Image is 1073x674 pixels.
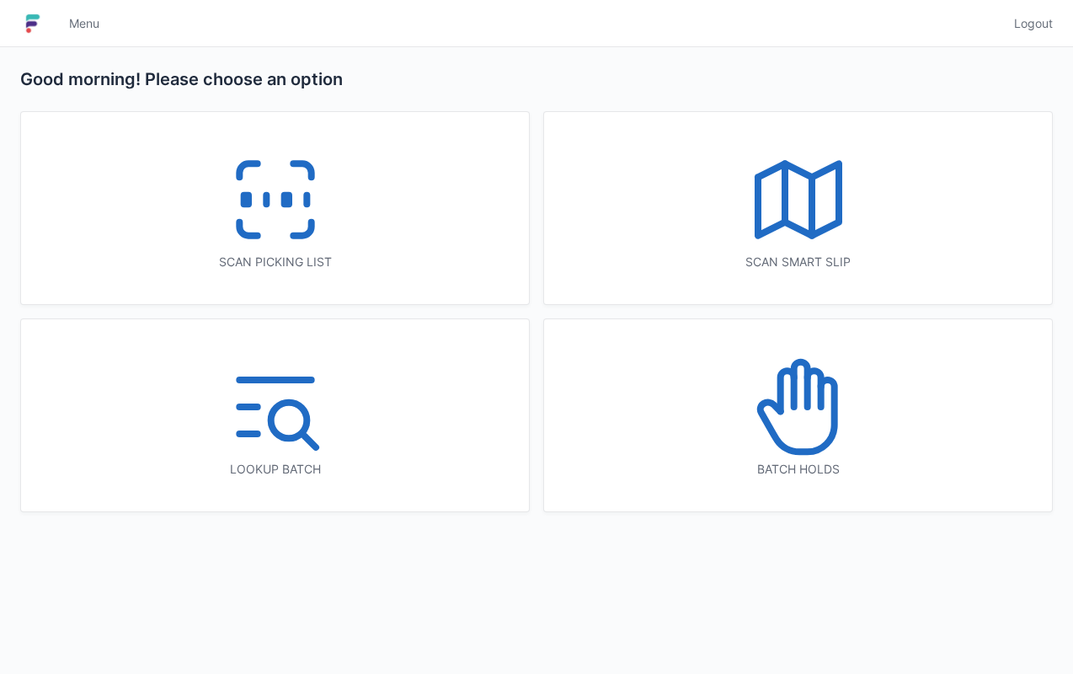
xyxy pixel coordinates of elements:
[1004,8,1053,39] a: Logout
[20,67,1053,91] h2: Good morning! Please choose an option
[55,254,495,270] div: Scan picking list
[543,111,1053,305] a: Scan smart slip
[578,461,1018,478] div: Batch holds
[20,318,530,512] a: Lookup batch
[59,8,109,39] a: Menu
[578,254,1018,270] div: Scan smart slip
[543,318,1053,512] a: Batch holds
[20,111,530,305] a: Scan picking list
[20,10,45,37] img: logo-small.jpg
[69,15,99,32] span: Menu
[55,461,495,478] div: Lookup batch
[1014,15,1053,32] span: Logout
